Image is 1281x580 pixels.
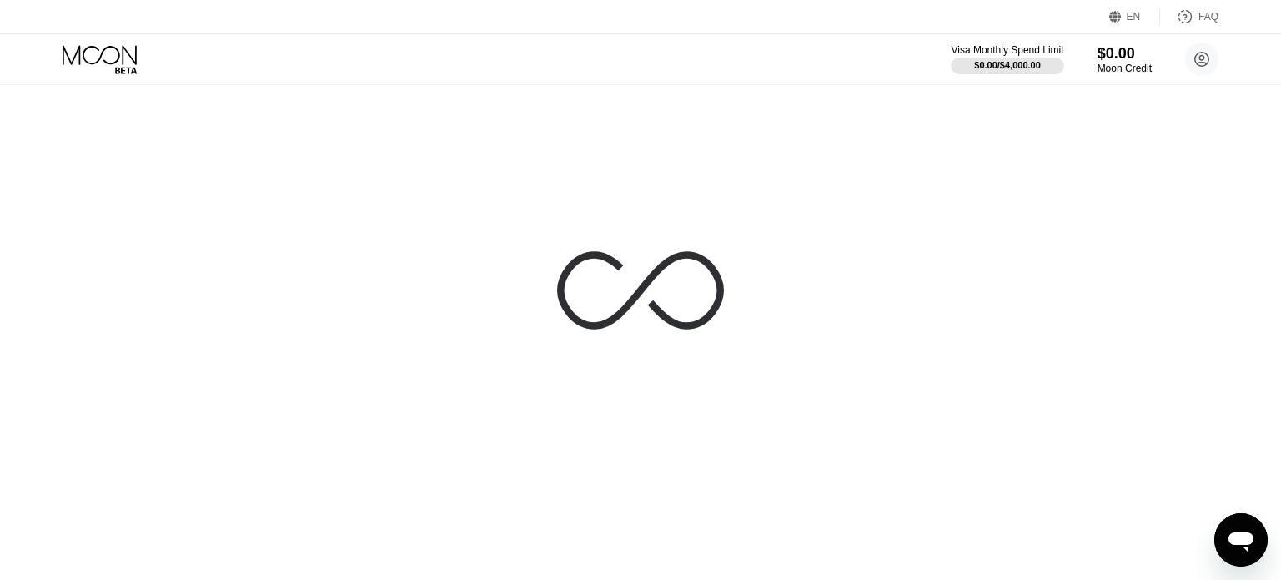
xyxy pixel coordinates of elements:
div: Visa Monthly Spend Limit$0.00/$4,000.00 [951,44,1063,74]
iframe: Button to launch messaging window [1214,513,1268,567]
div: Moon Credit [1098,63,1152,74]
div: $0.00 / $4,000.00 [974,60,1041,70]
div: Visa Monthly Spend Limit [951,44,1063,56]
div: $0.00Moon Credit [1098,45,1152,74]
div: FAQ [1198,11,1218,23]
div: EN [1127,11,1141,23]
div: EN [1109,8,1160,25]
div: $0.00 [1098,45,1152,63]
div: FAQ [1160,8,1218,25]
